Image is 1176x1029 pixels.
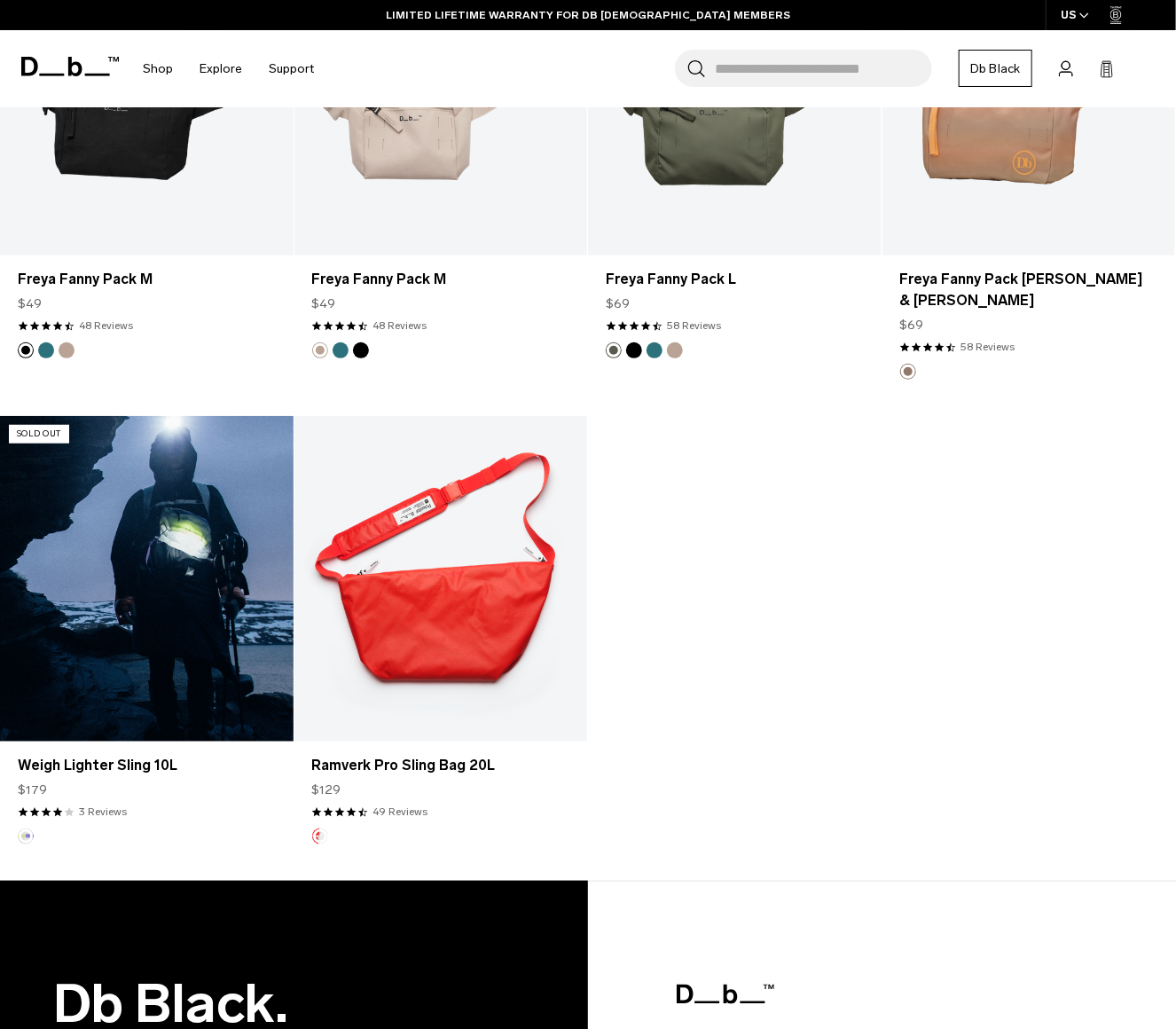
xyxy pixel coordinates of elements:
[79,318,133,334] a: 48 reviews
[959,50,1032,87] a: Db Black
[373,804,428,820] a: 49 reviews
[294,416,588,742] a: Ramverk Pro Sling Bag 20L
[312,342,328,358] button: Fogbow Beige
[606,342,622,358] button: Moss Green
[79,804,127,820] a: 3 reviews
[18,269,276,290] a: Freya Fanny Pack M
[143,37,173,100] a: Shop
[18,781,47,799] span: $179
[312,781,341,799] span: $129
[18,755,276,776] a: Weigh Lighter Sling 10L
[647,342,662,358] button: Midnight Teal
[900,364,916,380] button: Sage & Alana
[269,37,314,100] a: Support
[38,342,54,358] button: Midnight Teal
[18,829,34,844] button: Aurora
[9,425,69,444] p: Sold Out
[667,342,683,358] button: Fogbow Beige
[312,295,336,313] span: $49
[626,342,642,358] button: Black Out
[312,755,570,776] a: Ramverk Pro Sling Bag 20L
[353,342,369,358] button: Black Out
[59,342,74,358] button: Fogbow Beige
[373,318,427,334] a: 48 reviews
[606,269,864,290] a: Freya Fanny Pack L
[667,318,721,334] a: 58 reviews
[333,342,349,358] button: Midnight Teal
[961,339,1015,355] a: 58 reviews
[312,269,570,290] a: Freya Fanny Pack M
[900,269,1158,311] a: Freya Fanny Pack [PERSON_NAME] & [PERSON_NAME]
[312,829,328,844] button: Polestar Edt.
[18,295,42,313] span: $49
[129,30,327,107] nav: Main Navigation
[386,7,790,23] a: LIMITED LIFETIME WARRANTY FOR DB [DEMOGRAPHIC_DATA] MEMBERS
[200,37,242,100] a: Explore
[18,342,34,358] button: Black Out
[606,295,630,313] span: $69
[900,316,924,334] span: $69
